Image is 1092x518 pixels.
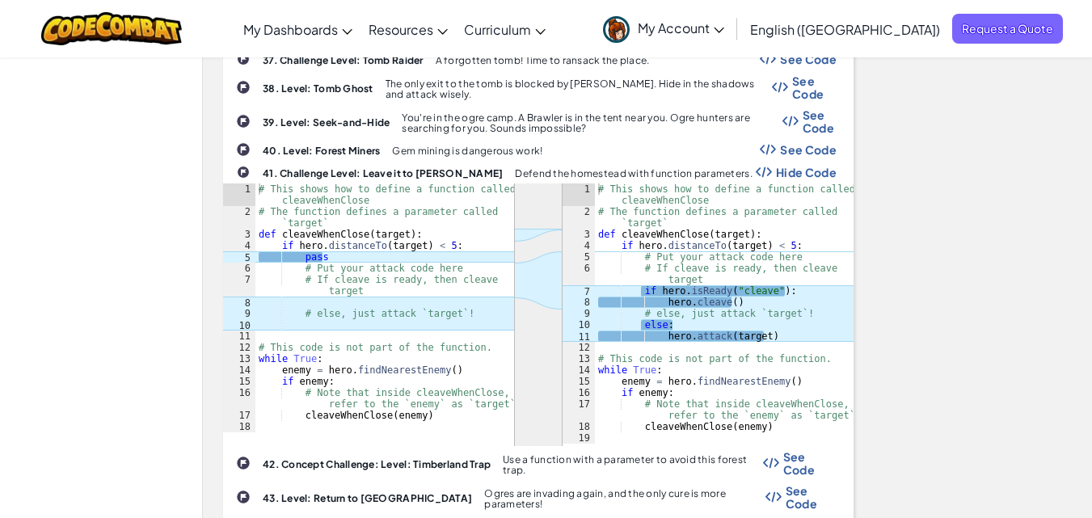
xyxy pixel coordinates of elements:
img: Show Code Logo [772,82,788,93]
div: 5 [223,251,255,263]
span: Curriculum [464,21,531,38]
div: 7 [563,285,595,297]
div: 6 [223,263,255,274]
div: 1 [223,183,255,206]
img: IconChallengeLevel.svg [236,456,251,470]
img: Show Code Logo [760,144,776,155]
a: Curriculum [456,7,554,51]
div: 5 [563,251,595,263]
div: 13 [223,353,255,364]
div: 10 [223,319,255,331]
b: 41. Challenge Level: Leave it to [PERSON_NAME] [263,167,503,179]
b: 42. Concept Challenge: Level: Timberland Trap [263,458,491,470]
div: 12 [223,342,255,353]
p: Ogres are invading again, and the only cure is more parameters! [484,488,765,509]
p: Defend the homestead with function parameters. [515,168,752,179]
a: My Account [595,3,732,54]
span: See Code [780,53,837,65]
a: Request a Quote [952,14,1063,44]
p: The only exit to the tomb is blocked by [PERSON_NAME]. Hide in the shadows and attack wisely. [386,78,772,99]
span: Resources [369,21,433,38]
img: IconChallengeLevel.svg [236,114,251,128]
img: avatar [603,16,630,43]
img: Show Code Logo [763,457,779,469]
img: Show Code Logo [782,116,799,127]
a: My Dashboards [235,7,360,51]
span: My Dashboards [243,21,338,38]
span: See Code [780,143,837,156]
span: See Code [792,74,837,100]
b: 38. Level: Tomb Ghost [263,82,373,95]
div: 8 [563,297,595,308]
div: 4 [223,240,255,251]
span: See Code [803,108,837,134]
div: 4 [563,240,595,251]
span: English ([GEOGRAPHIC_DATA]) [750,21,940,38]
span: See Code [786,484,837,510]
img: Show Code Logo [765,491,782,503]
a: English ([GEOGRAPHIC_DATA]) [742,7,948,51]
div: 10 [563,319,595,331]
div: 16 [563,387,595,398]
p: You're in the ogre camp. A Brawler is in the tent near you. Ogre hunters are searching for you. S... [402,112,782,133]
span: Hide Code [776,166,837,179]
img: Show Code Logo [756,166,772,178]
div: 13 [563,353,595,364]
div: 11 [563,331,595,342]
div: 7 [223,274,255,297]
div: 14 [223,364,255,376]
div: 1 [563,183,595,206]
div: 9 [223,308,255,319]
div: 6 [563,263,595,285]
div: 15 [223,376,255,387]
b: 37. Challenge Level: Tomb Raider [263,54,424,66]
img: IconChallengeLevel.svg [237,53,250,65]
img: Show Code Logo [760,53,776,65]
img: IconChallengeLevel.svg [237,166,250,179]
b: 40. Level: Forest Miners [263,145,380,157]
div: 8 [223,297,255,308]
div: 15 [563,376,595,387]
div: 2 [223,206,255,229]
div: 3 [563,229,595,240]
a: Resources [360,7,456,51]
div: 18 [563,421,595,432]
div: 19 [563,432,595,444]
div: 14 [563,364,595,376]
img: CodeCombat logo [41,12,183,45]
img: IconChallengeLevel.svg [236,142,251,157]
div: 9 [563,308,595,319]
div: 17 [563,398,595,421]
div: 12 [563,342,595,353]
p: A forgotten tomb! Time to ransack the place. [436,55,650,65]
div: 3 [223,229,255,240]
img: IconChallengeLevel.svg [236,80,251,95]
b: 43. Level: Return to [GEOGRAPHIC_DATA] [263,492,472,504]
p: Use a function with a parameter to avoid this forest trap. [503,454,762,475]
div: 18 [223,421,255,432]
span: My Account [638,19,724,36]
div: 11 [223,331,255,342]
div: 2 [563,206,595,229]
b: 39. Level: Seek-and-Hide [263,116,390,128]
span: See Code [783,450,837,476]
p: Gem mining is dangerous work! [392,145,542,156]
div: 17 [223,410,255,421]
div: 16 [223,387,255,410]
img: IconChallengeLevel.svg [236,490,251,504]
